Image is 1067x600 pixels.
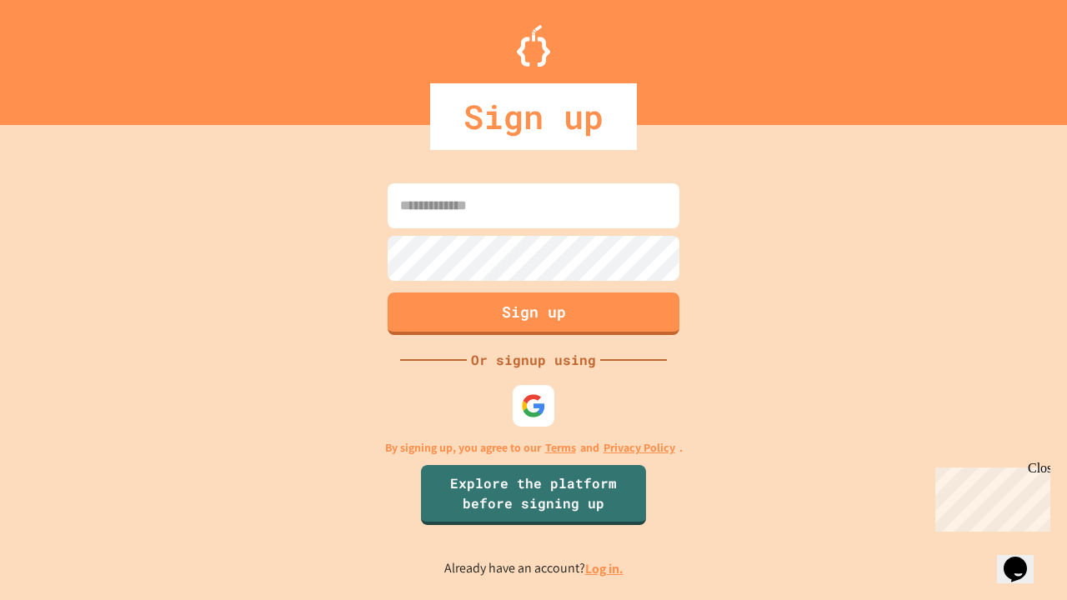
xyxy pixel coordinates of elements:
[545,439,576,457] a: Terms
[604,439,675,457] a: Privacy Policy
[467,350,600,370] div: Or signup using
[517,25,550,67] img: Logo.svg
[585,560,624,577] a: Log in.
[444,558,624,579] p: Already have an account?
[388,292,679,335] button: Sign up
[521,393,546,418] img: google-icon.svg
[385,439,683,457] p: By signing up, you agree to our and .
[430,83,637,150] div: Sign up
[929,461,1050,532] iframe: chat widget
[421,465,646,525] a: Explore the platform before signing up
[997,533,1050,583] iframe: chat widget
[7,7,115,106] div: Chat with us now!Close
